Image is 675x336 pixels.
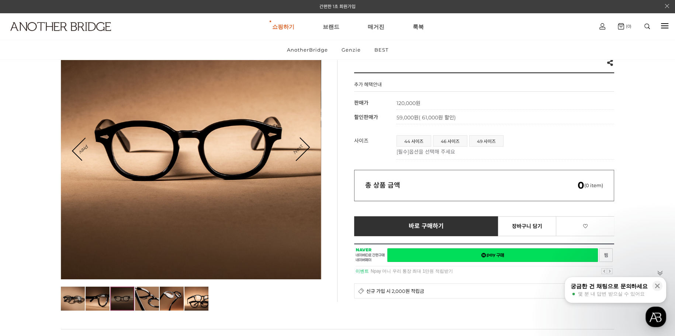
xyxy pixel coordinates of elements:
span: 대화 [67,245,76,251]
img: logo [10,22,111,31]
a: 설정 [95,234,142,252]
img: cart [618,23,624,29]
a: 44 사이즈 [397,136,431,146]
th: 사이즈 [354,132,397,160]
img: detail_membership.png [358,288,364,294]
a: Npay 머니 우리 통장 최대 1만원 적립받기 [371,269,453,274]
a: 매거진 [368,13,384,40]
span: 59,000원 [397,114,456,121]
a: 46 사이즈 [433,136,467,146]
strong: 총 상품 금액 [365,181,400,189]
a: 쇼핑하기 [272,13,294,40]
a: logo [4,22,105,49]
a: Prev [73,138,95,160]
a: Next [286,138,309,161]
span: (0) [624,24,631,29]
li: 46 사이즈 [433,135,467,147]
span: 판매가 [354,99,368,106]
a: 장바구니 담기 [498,216,557,236]
a: (0) [618,23,631,29]
a: 바로 구매하기 [354,216,498,236]
span: 홈 [23,245,28,251]
strong: 120,000원 [397,100,420,106]
span: (0 item) [578,182,603,188]
img: d8a971c8d4098888606ba367a792ad14.jpg [61,287,85,311]
a: AnotherBridge [281,40,334,59]
span: 신규 가입 시 2,000원 적립금 [366,287,424,294]
a: Genzie [335,40,367,59]
a: 홈 [2,234,49,252]
img: cart [599,23,605,29]
span: 할인판매가 [354,114,378,120]
span: 바로 구매하기 [409,223,444,230]
li: 44 사이즈 [397,135,431,147]
a: 브랜드 [323,13,339,40]
span: ( 61,000원 할인) [419,114,456,121]
a: 새창 [599,248,613,262]
h4: 추가 혜택안내 [354,81,382,91]
img: search [644,24,650,29]
a: BEST [368,40,395,59]
a: 49 사이즈 [470,136,503,146]
span: 설정 [114,245,123,251]
a: 대화 [49,234,95,252]
a: 간편한 1초 회원가입 [319,4,356,9]
em: 0 [578,179,584,191]
li: 49 사이즈 [469,135,503,147]
a: 신규 가입 시 2,000원 적립금 가입하기 [354,283,614,298]
strong: 이벤트 [356,269,369,274]
a: 새창 [387,248,598,262]
p: [필수] [397,148,610,155]
span: 옵션을 선택해 주세요 [409,148,455,155]
a: 룩북 [413,13,424,40]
